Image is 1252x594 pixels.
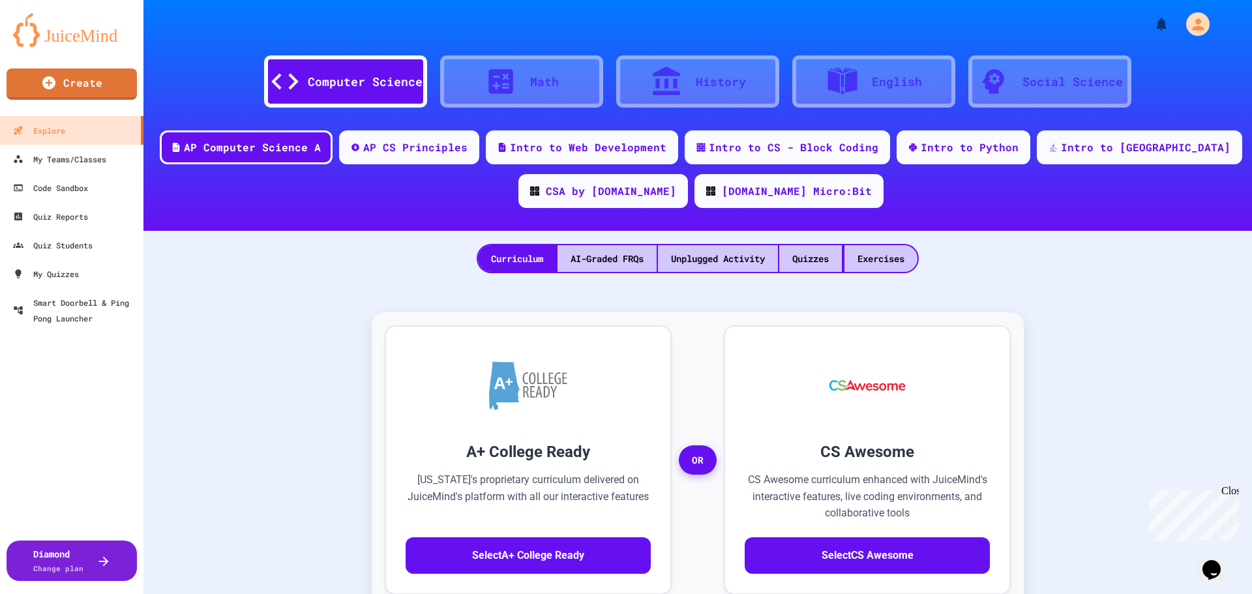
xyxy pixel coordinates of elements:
h3: A+ College Ready [406,440,651,464]
button: SelectCS Awesome [745,537,990,574]
div: Math [530,73,559,91]
div: CSA by [DOMAIN_NAME] [546,183,676,199]
img: A+ College Ready [489,361,567,410]
div: History [696,73,746,91]
span: OR [679,445,717,475]
div: Quiz Reports [13,209,88,224]
img: logo-orange.svg [13,13,130,47]
div: Intro to CS - Block Coding [709,140,878,155]
iframe: chat widget [1144,485,1239,541]
div: My Teams/Classes [13,151,106,167]
p: CS Awesome curriculum enhanced with JuiceMind's interactive features, live coding environments, a... [745,471,990,522]
div: Intro to [GEOGRAPHIC_DATA] [1061,140,1230,155]
div: Smart Doorbell & Ping Pong Launcher [13,295,138,326]
div: Code Sandbox [13,180,88,196]
div: Exercises [844,245,917,272]
button: SelectA+ College Ready [406,537,651,574]
div: English [872,73,922,91]
div: Intro to Python [921,140,1019,155]
a: Create [7,68,137,100]
div: My Notifications [1129,13,1172,35]
div: My Account [1172,9,1213,39]
div: Quiz Students [13,237,93,253]
span: Change plan [33,563,83,573]
div: Computer Science [308,73,423,91]
img: CODE_logo_RGB.png [530,186,539,196]
div: Diamond [33,547,83,574]
div: Intro to Web Development [510,140,666,155]
div: My Quizzes [13,266,79,282]
iframe: chat widget [1197,542,1239,581]
div: Curriculum [478,245,556,272]
div: Chat with us now!Close [5,5,90,83]
div: Unplugged Activity [658,245,778,272]
h3: CS Awesome [745,440,990,464]
p: [US_STATE]'s proprietary curriculum delivered on JuiceMind's platform with all our interactive fe... [406,471,651,522]
div: Social Science [1022,73,1123,91]
img: CS Awesome [816,346,919,424]
div: Quizzes [779,245,842,272]
div: AI-Graded FRQs [558,245,657,272]
div: AP Computer Science A [184,140,321,155]
div: AP CS Principles [363,140,468,155]
img: CODE_logo_RGB.png [706,186,715,196]
button: DiamondChange plan [7,541,137,581]
div: [DOMAIN_NAME] Micro:Bit [722,183,872,199]
div: Explore [13,123,65,138]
